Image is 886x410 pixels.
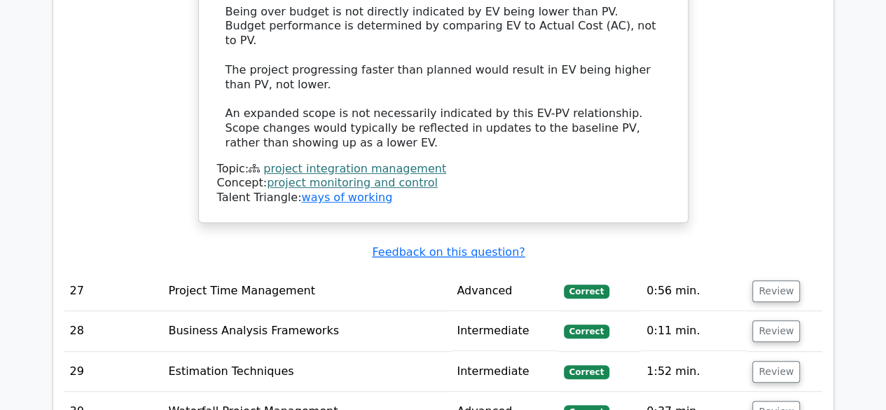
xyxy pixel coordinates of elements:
span: Correct [564,324,609,339]
span: Correct [564,285,609,299]
td: Business Analysis Frameworks [162,311,451,351]
td: 27 [64,271,163,311]
td: 1:52 min. [641,352,747,392]
td: Intermediate [451,311,558,351]
div: Concept: [217,176,670,191]
a: project monitoring and control [267,176,438,189]
a: ways of working [301,191,392,204]
span: Correct [564,365,609,379]
button: Review [752,320,800,342]
td: Project Time Management [162,271,451,311]
td: 0:11 min. [641,311,747,351]
a: project integration management [263,162,446,175]
div: Talent Triangle: [217,162,670,205]
td: Estimation Techniques [162,352,451,392]
td: Advanced [451,271,558,311]
td: 28 [64,311,163,351]
td: 29 [64,352,163,392]
td: Intermediate [451,352,558,392]
button: Review [752,280,800,302]
button: Review [752,361,800,383]
a: Feedback on this question? [372,245,525,259]
div: Topic: [217,162,670,177]
td: 0:56 min. [641,271,747,311]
